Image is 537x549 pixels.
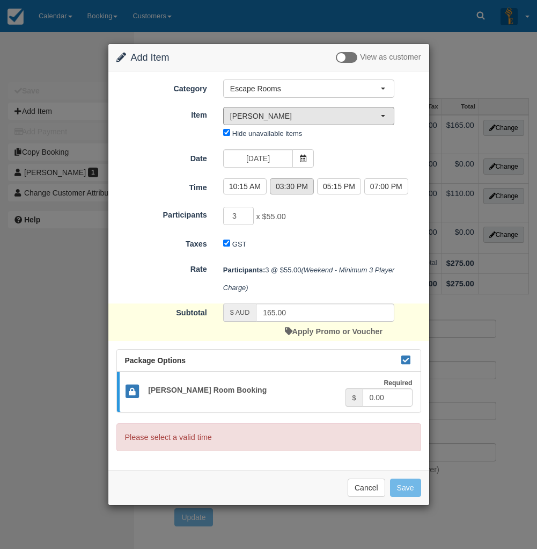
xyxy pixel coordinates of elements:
[230,309,249,316] small: $ AUD
[116,423,421,452] p: Please select a valid time
[108,178,215,193] label: Time
[131,52,170,63] span: Add Item
[232,129,302,138] label: Hide unavailable items
[140,386,345,394] h5: [PERSON_NAME] Room Booking
[317,178,361,194] label: 05:15 PM
[390,479,421,497] button: Save
[256,212,285,221] span: x $55.00
[348,479,385,497] button: Cancel
[125,356,186,365] span: Package Options
[108,80,215,95] label: Category
[108,206,215,221] label: Participants
[223,80,394,98] button: Escape Rooms
[223,178,267,194] label: 10:15 AM
[215,261,429,297] div: 3 @ $55.00
[230,111,380,121] span: [PERSON_NAME]
[223,266,265,274] strong: Participants
[223,207,254,225] input: Participants
[230,83,380,94] span: Escape Rooms
[223,266,396,292] em: (Weekend - Minimum 3 Player Charge)
[270,178,314,194] label: 03:30 PM
[108,260,215,275] label: Rate
[117,372,421,412] a: [PERSON_NAME] Room Booking Required $
[285,327,382,336] a: Apply Promo or Voucher
[232,240,247,248] label: GST
[223,107,394,125] button: [PERSON_NAME]
[108,304,215,319] label: Subtotal
[108,106,215,121] label: Item
[108,235,215,250] label: Taxes
[360,53,421,62] span: View as customer
[352,394,356,402] small: $
[108,149,215,164] label: Date
[384,379,412,387] strong: Required
[364,178,408,194] label: 07:00 PM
